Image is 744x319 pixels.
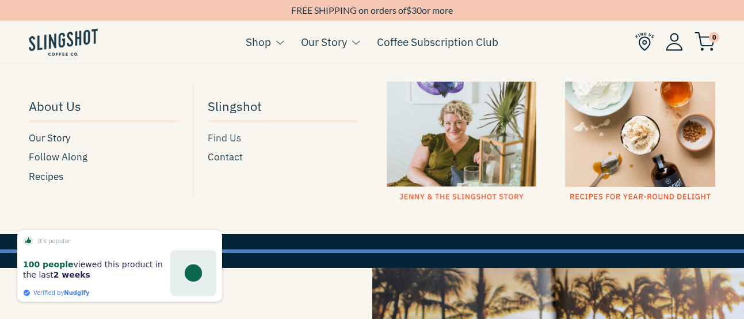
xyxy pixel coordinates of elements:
a: Contact [208,149,358,165]
span: Follow Along [29,149,87,165]
span: Contact [208,149,243,165]
img: Account [666,33,683,51]
span: $ [406,5,411,16]
span: Recipes [29,169,63,185]
a: Recipes [29,169,179,185]
a: About Us [29,93,179,121]
img: cart [695,32,715,51]
span: Our Story [29,130,70,146]
span: Slingshot [208,96,262,116]
a: 0 [695,35,715,49]
span: 30 [411,5,422,16]
a: Shop [246,33,271,51]
a: Slingshot [208,93,358,121]
span: 0 [709,32,719,43]
img: Find Us [635,32,654,51]
a: Coffee Subscription Club [377,33,498,51]
span: About Us [29,96,81,116]
span: Find Us [208,130,241,146]
a: Our Story [29,130,179,146]
a: Our Story [301,33,347,51]
a: Follow Along [29,149,179,165]
a: Find Us [208,130,358,146]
